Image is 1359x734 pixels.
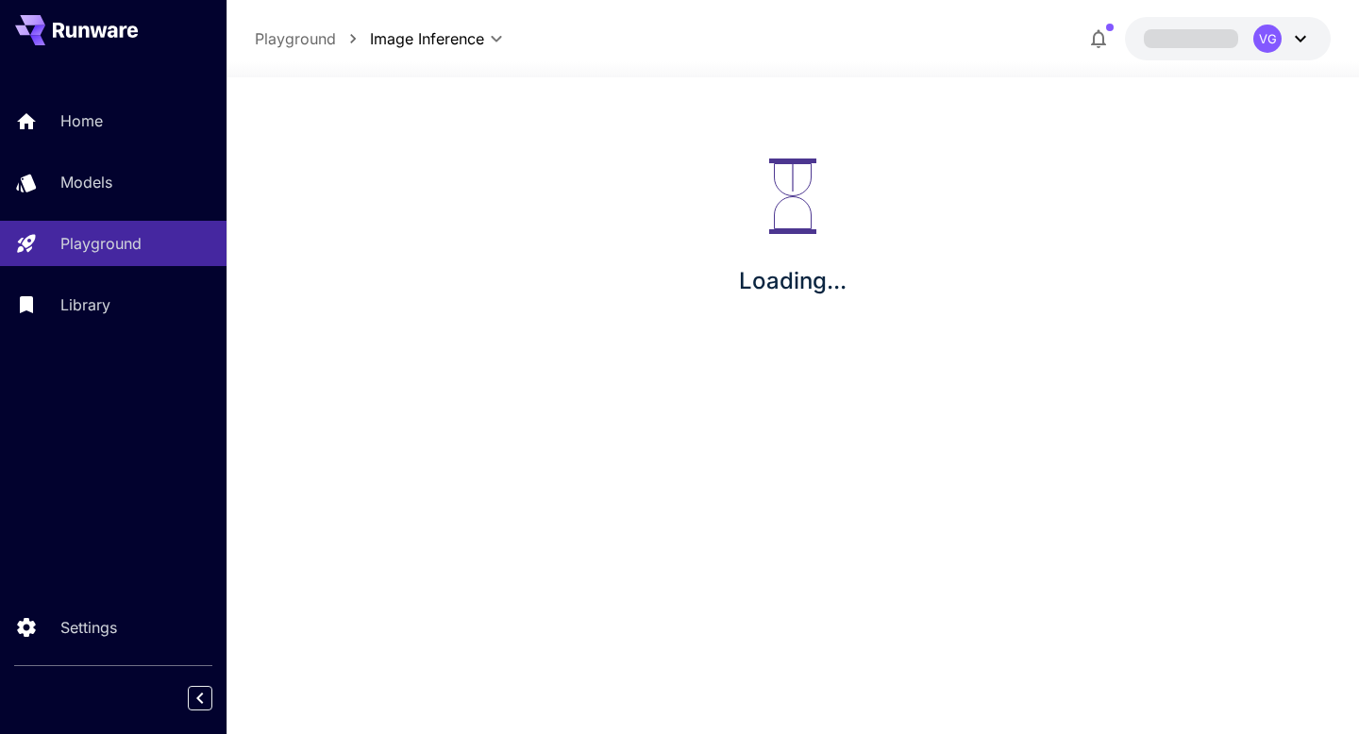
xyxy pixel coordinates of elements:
button: VG [1125,17,1331,60]
p: Settings [60,616,117,639]
div: Collapse sidebar [202,681,226,715]
button: Collapse sidebar [188,686,212,710]
p: Library [60,293,110,316]
div: VG [1253,25,1282,53]
a: Playground [255,27,336,50]
span: Image Inference [370,27,484,50]
p: Models [60,171,112,193]
nav: breadcrumb [255,27,370,50]
p: Loading... [739,264,847,298]
p: Home [60,109,103,132]
p: Playground [60,232,142,255]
